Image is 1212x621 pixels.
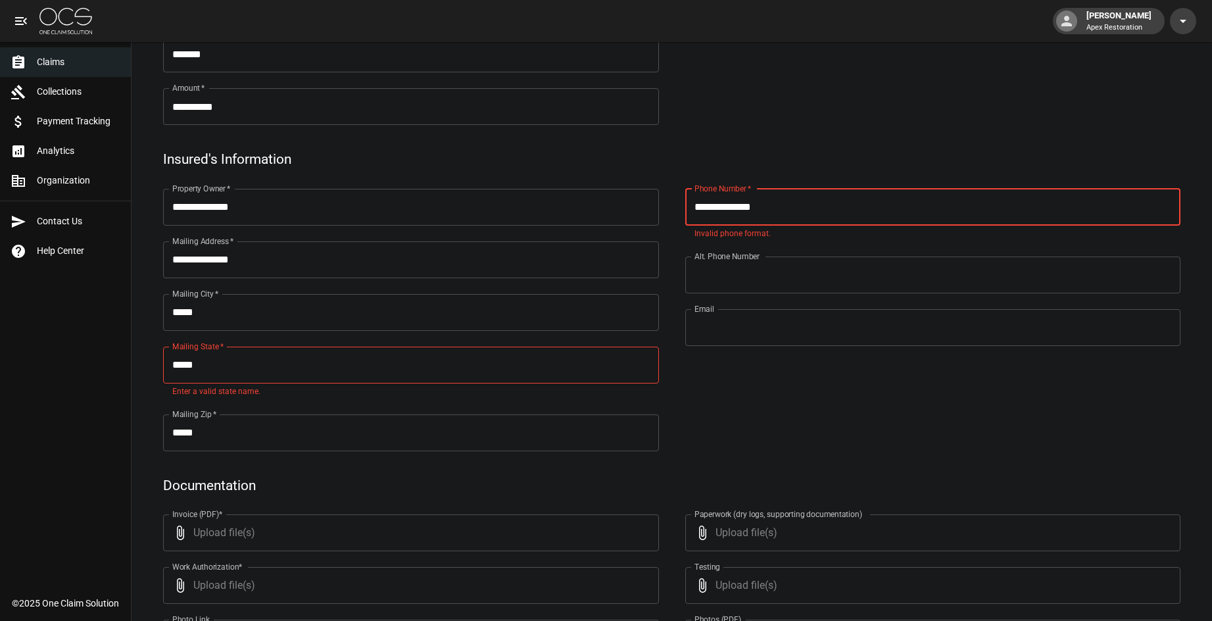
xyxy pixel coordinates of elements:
span: Contact Us [37,214,120,228]
label: Invoice (PDF)* [172,509,223,520]
span: Collections [37,85,120,99]
div: © 2025 One Claim Solution [12,597,119,610]
label: Property Owner [172,183,231,194]
span: Analytics [37,144,120,158]
span: Claims [37,55,120,69]
label: Phone Number [694,183,751,194]
span: Organization [37,174,120,187]
label: Amount [172,82,205,93]
label: Mailing State [172,341,224,352]
p: Invalid phone format. [694,228,1172,241]
label: Mailing Address [172,236,233,247]
p: Apex Restoration [1086,22,1151,34]
label: Work Authorization* [172,561,243,572]
span: Payment Tracking [37,114,120,128]
label: Alt. Phone Number [694,251,760,262]
label: Paperwork (dry logs, supporting documentation) [694,509,862,520]
span: Help Center [37,244,120,258]
span: Upload file(s) [715,567,1146,604]
img: ocs-logo-white-transparent.png [39,8,92,34]
p: Enter a valid state name. [172,385,650,399]
span: Upload file(s) [193,514,623,551]
label: Mailing City [172,288,219,299]
label: Mailing Zip [172,409,217,420]
span: Upload file(s) [193,567,623,604]
div: [PERSON_NAME] [1081,9,1157,33]
label: Testing [694,561,720,572]
button: open drawer [8,8,34,34]
span: Upload file(s) [715,514,1146,551]
label: Email [694,303,714,314]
